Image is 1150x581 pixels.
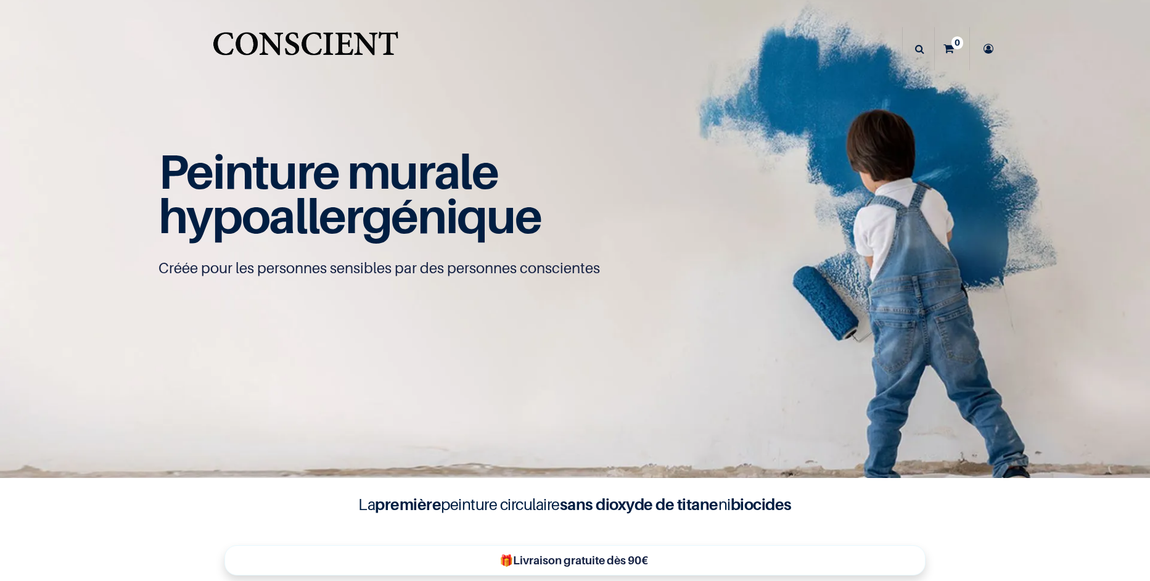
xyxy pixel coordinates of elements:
a: 0 [935,27,969,70]
b: 🎁Livraison gratuite dès 90€ [499,554,648,567]
sup: 0 [951,36,963,49]
b: sans dioxyde de titane [560,495,718,514]
b: première [375,495,441,514]
span: hypoallergénique [158,187,541,244]
h4: La peinture circulaire ni [329,493,822,516]
p: Créée pour les personnes sensibles par des personnes conscientes [158,258,992,278]
img: Conscient [210,25,401,73]
a: Logo of Conscient [210,25,401,73]
b: biocides [731,495,792,514]
span: Peinture murale [158,142,498,200]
